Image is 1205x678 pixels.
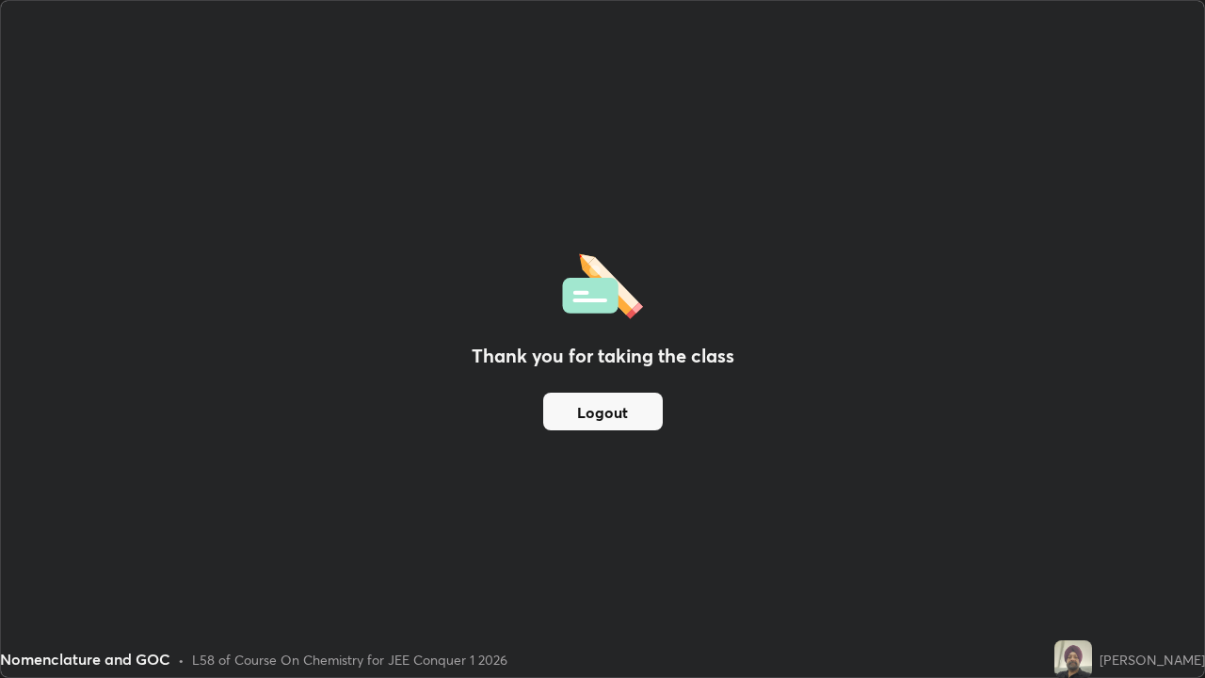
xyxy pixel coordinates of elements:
button: Logout [543,393,663,430]
img: offlineFeedback.1438e8b3.svg [562,248,643,319]
img: 72d0e18fcf004248aee1aa3eb7cfbff0.jpg [1054,640,1092,678]
div: [PERSON_NAME] [1100,650,1205,670]
div: • [178,650,185,670]
h2: Thank you for taking the class [472,342,734,370]
div: L58 of Course On Chemistry for JEE Conquer 1 2026 [192,650,507,670]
